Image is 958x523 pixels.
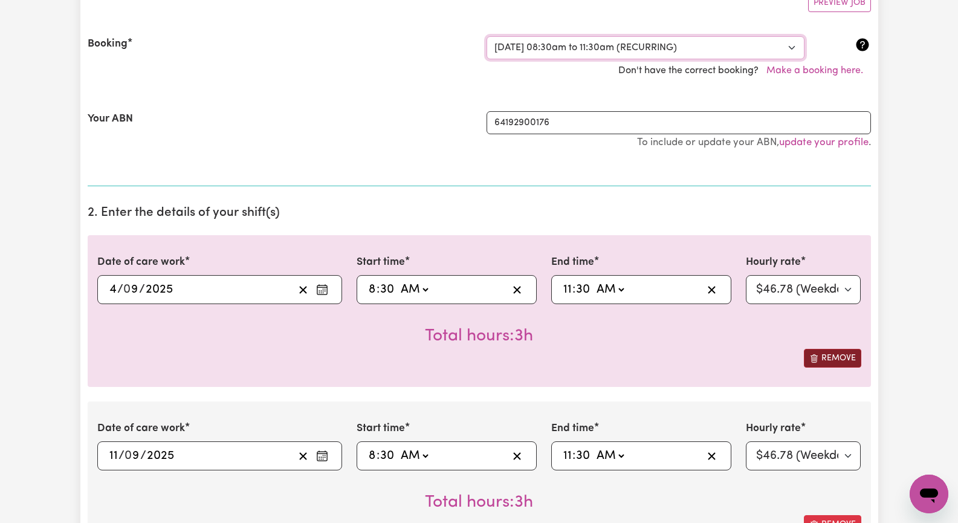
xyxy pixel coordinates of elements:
[97,421,185,437] label: Date of care work
[572,283,575,296] span: :
[575,447,591,465] input: --
[380,447,395,465] input: --
[563,447,572,465] input: --
[312,447,332,465] button: Enter the date of care work
[551,255,594,270] label: End time
[140,449,146,463] span: /
[425,328,533,345] span: Total hours worked: 3 hours
[312,281,332,299] button: Enter the date of care work
[88,111,133,127] label: Your ABN
[368,281,377,299] input: --
[425,494,533,511] span: Total hours worked: 3 hours
[97,255,185,270] label: Date of care work
[146,447,175,465] input: ----
[572,449,575,463] span: :
[125,447,140,465] input: --
[551,421,594,437] label: End time
[575,281,591,299] input: --
[618,66,871,76] span: Don't have the correct booking?
[123,284,131,296] span: 0
[377,449,380,463] span: :
[357,255,405,270] label: Start time
[368,447,377,465] input: --
[746,255,801,270] label: Hourly rate
[357,421,405,437] label: Start time
[124,281,139,299] input: --
[377,283,380,296] span: :
[563,281,572,299] input: --
[139,283,145,296] span: /
[294,447,312,465] button: Clear date
[779,137,869,148] a: update your profile
[380,281,395,299] input: --
[637,137,871,148] small: To include or update your ABN, .
[109,447,118,465] input: --
[109,281,117,299] input: --
[746,421,801,437] label: Hourly rate
[759,59,871,82] button: Make a booking here.
[118,449,125,463] span: /
[910,475,948,513] iframe: Button to launch messaging window
[294,281,312,299] button: Clear date
[125,450,132,462] span: 0
[88,206,871,221] h2: 2. Enter the details of your shift(s)
[804,349,861,368] button: Remove this shift
[145,281,173,299] input: ----
[88,36,128,52] label: Booking
[117,283,123,296] span: /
